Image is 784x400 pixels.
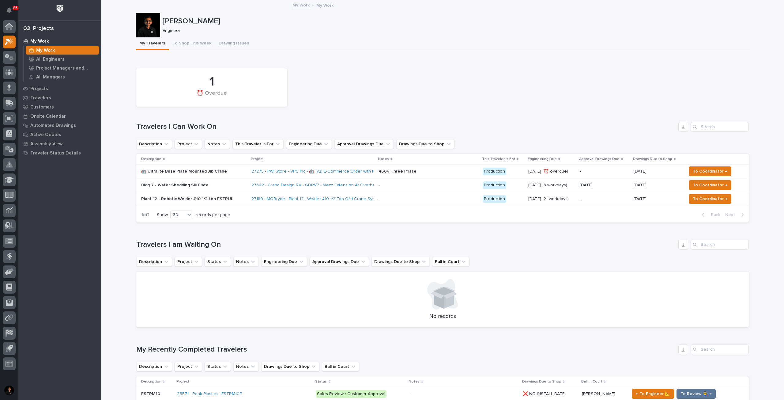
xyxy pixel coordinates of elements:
p: Show [157,212,168,218]
button: Description [136,139,172,149]
input: Search [691,240,749,250]
p: [DATE] (⏰ overdue) [528,169,575,174]
div: Sales Review / Customer Approval [316,390,386,398]
button: Engineering Due [261,257,307,267]
p: [DATE] (3 workdays) [528,183,575,188]
button: Ball in Court [322,362,359,371]
div: Production [483,168,506,175]
button: To Review 👨‍🏭 → [677,389,716,399]
p: Bldg 7 - Water Shedding Sill Plate [141,183,247,188]
a: My Work [24,46,101,55]
p: Status [315,378,327,385]
p: Plant 12 - Robotic Welder #10 1/2-ton FSTRUL [141,196,247,202]
p: FSTRM10 [141,390,161,397]
p: Automated Drawings [30,123,76,128]
button: Back [697,212,723,218]
p: [PERSON_NAME] [582,390,616,397]
p: Approval Drawings Due [579,156,620,162]
a: 26571 - Peak Plastics - FSTRM10T [177,391,242,397]
button: Notes [233,257,259,267]
div: 460V Three Phase [379,169,417,174]
p: [DATE] (21 workdays) [528,196,575,202]
input: Search [691,122,749,132]
h1: Travelers I Can Work On [136,122,676,131]
input: Search [691,345,749,354]
p: 86 [13,6,17,10]
button: ← To Engineer 📐 [632,389,674,399]
button: Next [723,212,749,218]
p: Traveler Status Details [30,150,81,156]
p: [DATE] [634,195,648,202]
button: Project [175,257,202,267]
p: Description [141,378,161,385]
span: To Review 👨‍🏭 → [680,390,712,398]
span: To Coordinator → [693,168,727,175]
span: To Coordinator → [693,181,727,189]
p: No records [144,313,741,320]
button: Description [136,257,172,267]
p: [DATE] [634,181,648,188]
button: To Coordinator → [689,166,731,176]
p: All Engineers [36,57,65,62]
div: 30 [171,212,185,218]
button: users-avatar [3,384,16,397]
a: Travelers [18,93,101,102]
div: Production [483,195,506,203]
div: 1 [147,74,277,90]
a: 27342 - Grand Design RV - GDRV7 - Mezz Extension At Overhead Door [251,183,391,188]
p: Description [141,156,161,162]
button: Drawing Issues [215,37,253,50]
p: Projects [30,86,48,92]
a: Assembly View [18,139,101,148]
img: Workspace Logo [54,3,66,14]
a: Automated Drawings [18,121,101,130]
p: All Managers [36,74,65,80]
button: Notifications [3,4,16,17]
button: My Travelers [136,37,169,50]
button: Drawings Due to Shop [261,362,319,371]
p: Ball in Court [581,378,602,385]
div: Production [483,181,506,189]
tr: Bldg 7 - Water Shedding Sill Plate27342 - Grand Design RV - GDRV7 - Mezz Extension At Overhead Do... [136,178,749,192]
tr: 🤖 Ultralite Base Plate Mounted Jib Crane27275 - PWI Store - VPC Inc - 🤖 (v2) E-Commerce Order wit... [136,165,749,178]
p: This Traveler is For [482,156,515,162]
p: Assembly View [30,141,62,147]
p: records per page [196,212,230,218]
div: - [379,183,380,188]
h1: Travelers I am Waiting On [136,240,676,249]
p: 🤖 Ultralite Base Plate Mounted Jib Crane [141,169,247,174]
button: To Coordinator → [689,180,731,190]
p: ❌ NO INSTALL DATE! [523,390,567,397]
button: Description [136,362,172,371]
tr: Plant 12 - Robotic Welder #10 1/2-ton FSTRUL27189 - MORryde - Plant 12 - Welder #10 1/2-Ton O/H C... [136,192,749,206]
a: My Work [292,1,310,8]
a: Onsite Calendar [18,112,101,121]
a: Active Quotes [18,130,101,139]
button: Engineering Due [286,139,332,149]
p: - [580,196,629,202]
div: Notifications86 [8,7,16,17]
p: - [580,169,629,174]
div: - [379,196,380,202]
button: Drawings Due to Shop [396,139,454,149]
button: Project [175,362,202,371]
button: To Shop This Week [169,37,215,50]
a: Traveler Status Details [18,148,101,158]
button: Status [205,362,231,371]
div: - [409,391,410,397]
button: Ball in Court [432,257,469,267]
div: 02. Projects [23,25,54,32]
p: Engineering Due [528,156,557,162]
p: My Work [30,39,49,44]
div: ⏰ Overdue [147,90,277,103]
p: My Work [36,48,55,53]
button: This Traveler is For [232,139,284,149]
p: Project [251,156,264,162]
p: Engineer [163,28,745,33]
a: All Managers [24,73,101,81]
a: Customers [18,102,101,112]
button: Status [205,257,231,267]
